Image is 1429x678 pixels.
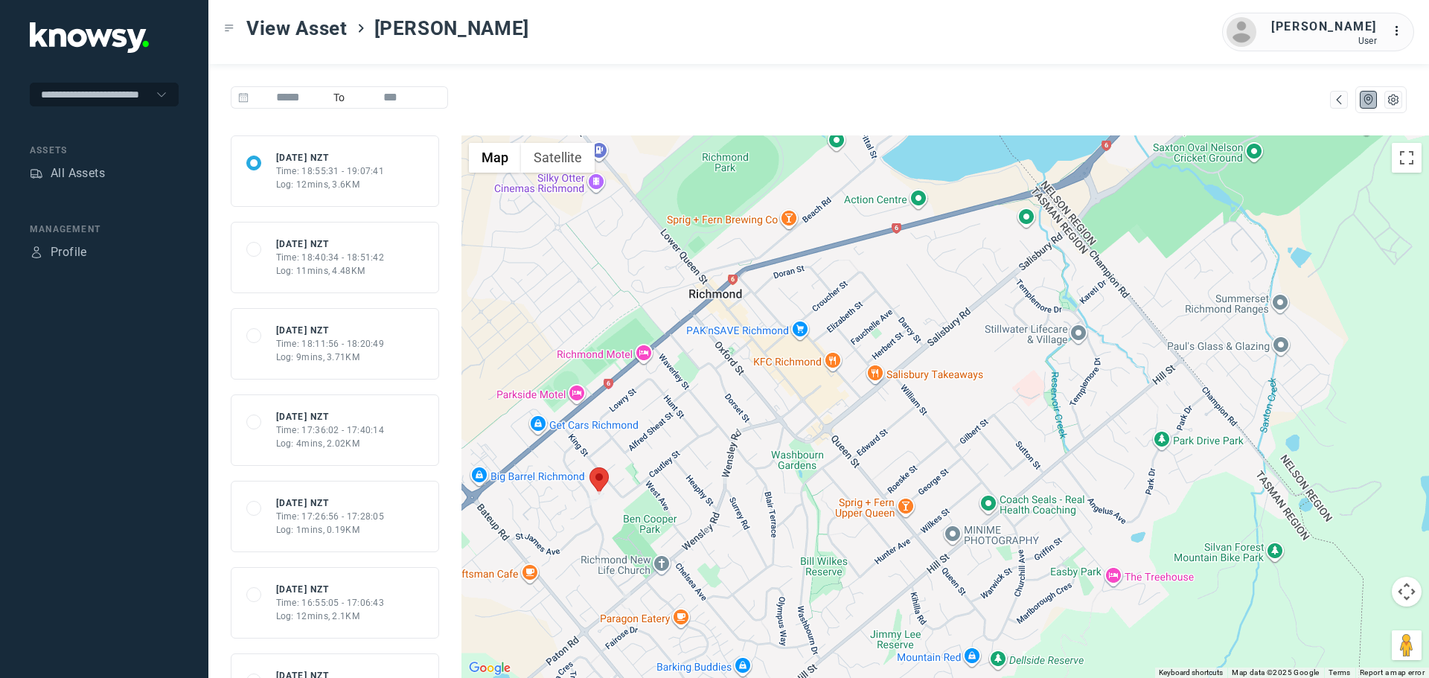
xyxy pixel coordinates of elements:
div: Time: 18:11:56 - 18:20:49 [276,337,385,351]
div: [DATE] NZT [276,496,385,510]
div: Time: 18:55:31 - 19:07:41 [276,164,385,178]
a: ProfileProfile [30,243,87,261]
div: Assets [30,167,43,180]
div: Log: 1mins, 0.19KM [276,523,385,537]
tspan: ... [1393,25,1407,36]
div: Log: 4mins, 2.02KM [276,437,385,450]
div: Map [1332,93,1346,106]
img: Google [465,659,514,678]
span: To [327,86,351,109]
div: List [1387,93,1400,106]
div: Map [1362,93,1375,106]
button: Show street map [469,143,521,173]
a: Report a map error [1360,668,1425,677]
div: User [1271,36,1377,46]
a: Terms (opens in new tab) [1329,668,1351,677]
div: Assets [30,144,179,157]
div: [DATE] NZT [276,410,385,423]
div: [PERSON_NAME] [1271,18,1377,36]
button: Show satellite imagery [521,143,595,173]
div: Time: 18:40:34 - 18:51:42 [276,251,385,264]
span: Map data ©2025 Google [1232,668,1319,677]
a: Open this area in Google Maps (opens a new window) [465,659,514,678]
div: [DATE] NZT [276,324,385,337]
button: Map camera controls [1392,577,1422,607]
button: Drag Pegman onto the map to open Street View [1392,630,1422,660]
div: Management [30,223,179,236]
div: Time: 16:55:05 - 17:06:43 [276,596,385,610]
div: Time: 17:36:02 - 17:40:14 [276,423,385,437]
div: : [1392,22,1410,42]
div: Log: 12mins, 2.1KM [276,610,385,623]
span: View Asset [246,15,348,42]
button: Keyboard shortcuts [1159,668,1223,678]
img: Application Logo [30,22,149,53]
div: [DATE] NZT [276,237,385,251]
img: avatar.png [1227,17,1256,47]
div: : [1392,22,1410,40]
div: Profile [30,246,43,259]
div: > [355,22,367,34]
span: [PERSON_NAME] [374,15,529,42]
button: Toggle fullscreen view [1392,143,1422,173]
div: Log: 9mins, 3.71KM [276,351,385,364]
div: Time: 17:26:56 - 17:28:05 [276,510,385,523]
a: AssetsAll Assets [30,164,105,182]
div: All Assets [51,164,105,182]
div: Profile [51,243,87,261]
div: Log: 12mins, 3.6KM [276,178,385,191]
div: [DATE] NZT [276,583,385,596]
div: [DATE] NZT [276,151,385,164]
div: Toggle Menu [224,23,234,33]
div: Log: 11mins, 4.48KM [276,264,385,278]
